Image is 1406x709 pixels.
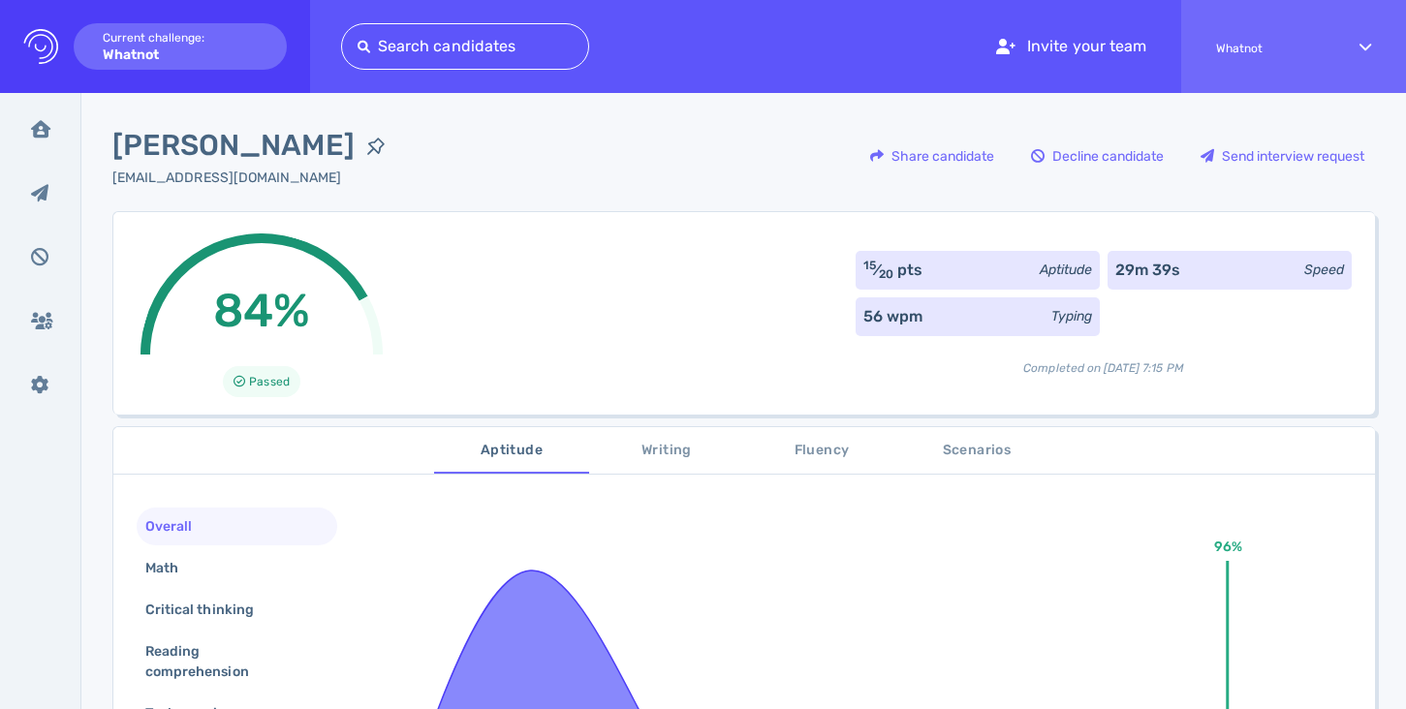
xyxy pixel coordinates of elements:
div: Overall [141,512,215,540]
div: ⁄ pts [863,259,923,282]
span: Scenarios [911,439,1043,463]
span: 84% [213,283,310,338]
span: Aptitude [446,439,578,463]
div: Typing [1051,306,1092,326]
div: Decline candidate [1021,134,1173,178]
sub: 20 [879,267,893,281]
sup: 15 [863,259,876,272]
div: Math [141,554,202,582]
div: 29m 39s [1115,259,1180,282]
div: Reading comprehension [141,637,317,686]
div: 56 wpm [863,305,922,328]
div: Send interview request [1191,134,1374,178]
div: Speed [1304,260,1344,280]
button: Decline candidate [1020,133,1174,179]
span: Passed [249,370,289,393]
span: Writing [601,439,733,463]
div: Share candidate [860,134,1004,178]
div: Click to copy the email address [112,168,397,188]
div: Critical thinking [141,596,277,624]
span: Whatnot [1216,42,1325,55]
text: 96% [1214,539,1242,555]
button: Send interview request [1190,133,1375,179]
span: [PERSON_NAME] [112,124,355,168]
div: Completed on [DATE] 7:15 PM [856,344,1352,377]
button: Share candidate [859,133,1005,179]
div: Aptitude [1040,260,1092,280]
span: Fluency [756,439,888,463]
